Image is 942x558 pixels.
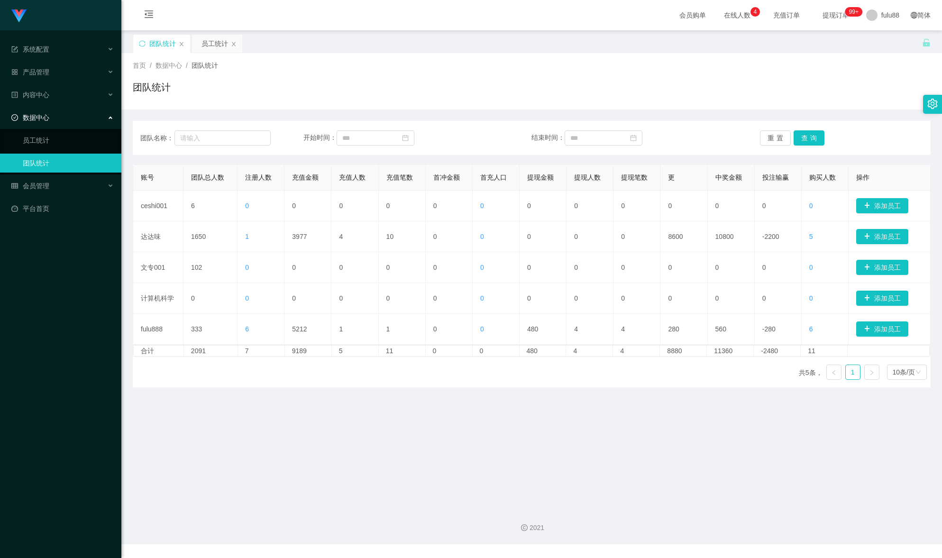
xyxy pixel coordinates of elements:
[773,11,800,19] font: 充值订单
[141,202,167,210] font: ceshi001
[823,11,849,19] font: 提现订单
[480,347,484,355] font: 0
[715,174,742,181] font: 中奖金额
[339,264,343,271] font: 0
[245,233,249,240] font: 1
[668,294,672,302] font: 0
[911,12,917,18] i: 图标: 全球
[339,202,343,210] font: 0
[621,174,648,181] font: 提现笔数
[809,233,813,240] font: 5
[845,7,862,17] sup: 270
[140,134,174,142] font: 团队名称：
[433,294,437,302] font: 0
[715,294,719,302] font: 0
[527,347,538,355] font: 480
[856,198,908,213] button: 图标: 加号添加员工
[762,294,766,302] font: 0
[150,62,152,69] font: /
[621,294,625,302] font: 0
[762,264,766,271] font: 0
[433,264,437,271] font: 0
[192,62,218,69] font: 团队统计
[668,202,672,210] font: 0
[667,347,682,355] font: 8880
[23,46,49,53] font: 系统配置
[826,365,841,380] li: 上一页
[917,11,931,19] font: 简体
[11,91,18,98] i: 图标：个人资料
[339,325,343,333] font: 1
[201,40,228,47] font: 员工统计
[621,325,625,333] font: 4
[715,202,719,210] font: 0
[856,260,908,275] button: 图标: 加号添加员工
[527,325,538,333] font: 480
[245,347,249,355] font: 7
[133,62,146,69] font: 首页
[851,368,855,376] font: 1
[620,347,624,355] font: 4
[856,321,908,337] button: 图标: 加号添加员工
[893,368,915,376] font: 10条/页
[386,347,393,355] font: 11
[621,202,625,210] font: 0
[762,174,789,181] font: 投注输赢
[480,202,484,210] font: 0
[574,264,578,271] font: 0
[245,294,249,302] font: 0
[292,294,296,302] font: 0
[809,294,813,302] font: 0
[527,202,531,210] font: 0
[715,264,719,271] font: 0
[174,130,271,146] input: 请输入
[23,91,49,99] font: 内容中心
[433,325,437,333] font: 0
[750,7,760,17] sup: 4
[831,370,837,375] i: 图标： 左
[386,174,413,181] font: 充值笔数
[794,130,824,146] button: 查询
[714,347,732,355] font: 11360
[191,325,202,333] font: 333
[386,202,390,210] font: 0
[715,233,734,240] font: 10800
[574,325,578,333] font: 4
[191,347,206,355] font: 2091
[292,264,296,271] font: 0
[668,233,683,240] font: 8600
[179,41,184,47] i: 图标： 关闭
[149,40,176,47] font: 团队统计
[433,233,437,240] font: 0
[808,347,815,355] font: 11
[760,130,791,146] button: 重置
[521,524,528,531] i: 图标：版权
[141,294,174,302] font: 计算机科学
[386,264,390,271] font: 0
[292,202,296,210] font: 0
[809,264,813,271] font: 0
[527,294,531,302] font: 0
[433,174,460,181] font: 首冲金额
[864,365,879,380] li: 下一页
[141,325,163,333] font: fulu888
[527,174,554,181] font: 提现金额
[191,202,195,210] font: 6
[292,347,307,355] font: 9189
[191,294,195,302] font: 0
[668,325,679,333] font: 280
[668,174,675,181] font: 更
[11,114,18,121] i: 图标: 检查-圆圈-o
[679,11,706,19] font: 会员购单
[630,135,637,141] i: 图标：日历
[856,174,869,181] font: 操作
[480,325,484,333] font: 0
[433,347,437,355] font: 0
[433,202,437,210] font: 0
[574,174,601,181] font: 提现人数
[530,524,544,531] font: 2021
[574,294,578,302] font: 0
[386,294,390,302] font: 0
[11,69,18,75] i: 图标: appstore-o
[621,264,625,271] font: 0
